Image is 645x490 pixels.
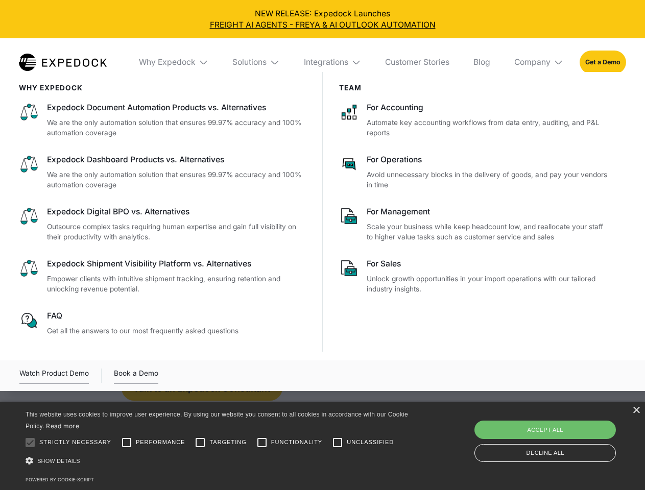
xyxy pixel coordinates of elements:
div: Company [514,57,551,67]
div: Team [339,84,610,92]
a: FREIGHT AI AGENTS - FREYA & AI OUTLOOK AUTOMATION [8,19,637,31]
iframe: Chat Widget [475,380,645,490]
a: open lightbox [19,367,89,384]
a: Get a Demo [580,51,626,73]
div: For Accounting [367,102,610,113]
div: Why Expedock [131,38,217,86]
p: Scale your business while keep headcount low, and reallocate your staff to higher value tasks suc... [367,222,610,242]
a: FAQGet all the answers to our most frequently asked questions [19,310,306,336]
p: Unlock growth opportunities in your import operations with our tailored industry insights. [367,274,610,295]
div: For Sales [367,258,610,269]
a: Blog [465,38,498,86]
div: Solutions [225,38,288,86]
div: WHy Expedock [19,84,306,92]
span: Show details [37,458,80,464]
span: Functionality [271,438,322,447]
p: We are the only automation solution that ensures 99.97% accuracy and 100% automation coverage [47,169,306,190]
span: Unclassified [347,438,394,447]
a: For SalesUnlock growth opportunities in your import operations with our tailored industry insights. [339,258,610,295]
a: Customer Stories [377,38,457,86]
a: Powered by cookie-script [26,477,94,482]
div: Company [506,38,571,86]
div: Solutions [232,57,267,67]
div: Watch Product Demo [19,367,89,384]
a: Expedock Dashboard Products vs. AlternativesWe are the only automation solution that ensures 99.9... [19,154,306,190]
div: Why Expedock [139,57,196,67]
p: Outsource complex tasks requiring human expertise and gain full visibility on their productivity ... [47,222,306,242]
div: Expedock Dashboard Products vs. Alternatives [47,154,306,165]
a: Expedock Shipment Visibility Platform vs. AlternativesEmpower clients with intuitive shipment tra... [19,258,306,295]
p: We are the only automation solution that ensures 99.97% accuracy and 100% automation coverage [47,117,306,138]
p: Get all the answers to our most frequently asked questions [47,326,306,336]
div: Expedock Digital BPO vs. Alternatives [47,206,306,217]
a: For AccountingAutomate key accounting workflows from data entry, auditing, and P&L reports [339,102,610,138]
div: For Operations [367,154,610,165]
div: Integrations [304,57,348,67]
p: Avoid unnecessary blocks in the delivery of goods, and pay your vendors in time [367,169,610,190]
a: For OperationsAvoid unnecessary blocks in the delivery of goods, and pay your vendors in time [339,154,610,190]
a: Book a Demo [114,367,158,384]
span: Targeting [209,438,246,447]
p: Automate key accounting workflows from data entry, auditing, and P&L reports [367,117,610,138]
div: NEW RELEASE: Expedock Launches [8,8,637,31]
div: For Management [367,206,610,217]
a: Expedock Document Automation Products vs. AlternativesWe are the only automation solution that en... [19,102,306,138]
div: Integrations [296,38,369,86]
span: Strictly necessary [39,438,111,447]
div: Expedock Shipment Visibility Platform vs. Alternatives [47,258,306,269]
span: Performance [136,438,185,447]
div: FAQ [47,310,306,322]
a: For ManagementScale your business while keep headcount low, and reallocate your staff to higher v... [339,206,610,242]
p: Empower clients with intuitive shipment tracking, ensuring retention and unlocking revenue potent... [47,274,306,295]
span: This website uses cookies to improve user experience. By using our website you consent to all coo... [26,411,408,430]
div: Expedock Document Automation Products vs. Alternatives [47,102,306,113]
a: Expedock Digital BPO vs. AlternativesOutsource complex tasks requiring human expertise and gain f... [19,206,306,242]
a: Read more [46,422,79,430]
div: Show details [26,454,412,468]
